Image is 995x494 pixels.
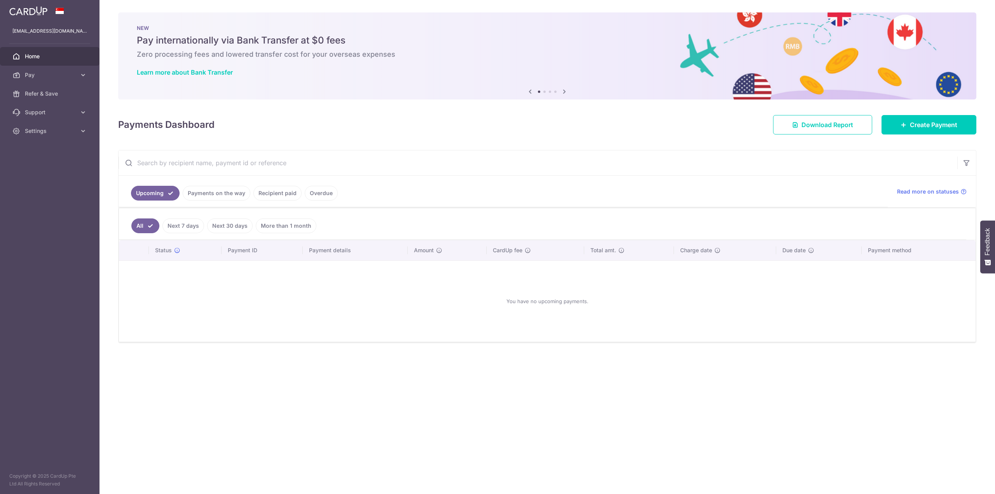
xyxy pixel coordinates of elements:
[590,246,616,254] span: Total amt.
[183,186,250,201] a: Payments on the way
[162,218,204,233] a: Next 7 days
[897,188,959,196] span: Read more on statuses
[25,52,76,60] span: Home
[155,246,172,254] span: Status
[207,218,253,233] a: Next 30 days
[256,218,316,233] a: More than 1 month
[128,267,966,335] div: You have no upcoming payments.
[253,186,302,201] a: Recipient paid
[303,240,408,260] th: Payment details
[131,218,159,233] a: All
[414,246,434,254] span: Amount
[118,12,976,99] img: Bank transfer banner
[980,220,995,273] button: Feedback - Show survey
[222,240,302,260] th: Payment ID
[137,34,958,47] h5: Pay internationally via Bank Transfer at $0 fees
[493,246,522,254] span: CardUp fee
[9,6,47,16] img: CardUp
[131,186,180,201] a: Upcoming
[882,115,976,134] a: Create Payment
[801,120,853,129] span: Download Report
[897,188,967,196] a: Read more on statuses
[25,71,76,79] span: Pay
[680,246,712,254] span: Charge date
[305,186,338,201] a: Overdue
[984,228,991,255] span: Feedback
[137,68,233,76] a: Learn more about Bank Transfer
[25,127,76,135] span: Settings
[25,90,76,98] span: Refer & Save
[910,120,957,129] span: Create Payment
[137,25,958,31] p: NEW
[25,108,76,116] span: Support
[862,240,976,260] th: Payment method
[119,150,957,175] input: Search by recipient name, payment id or reference
[773,115,872,134] a: Download Report
[782,246,806,254] span: Due date
[118,118,215,132] h4: Payments Dashboard
[12,27,87,35] p: [EMAIL_ADDRESS][DOMAIN_NAME]
[137,50,958,59] h6: Zero processing fees and lowered transfer cost for your overseas expenses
